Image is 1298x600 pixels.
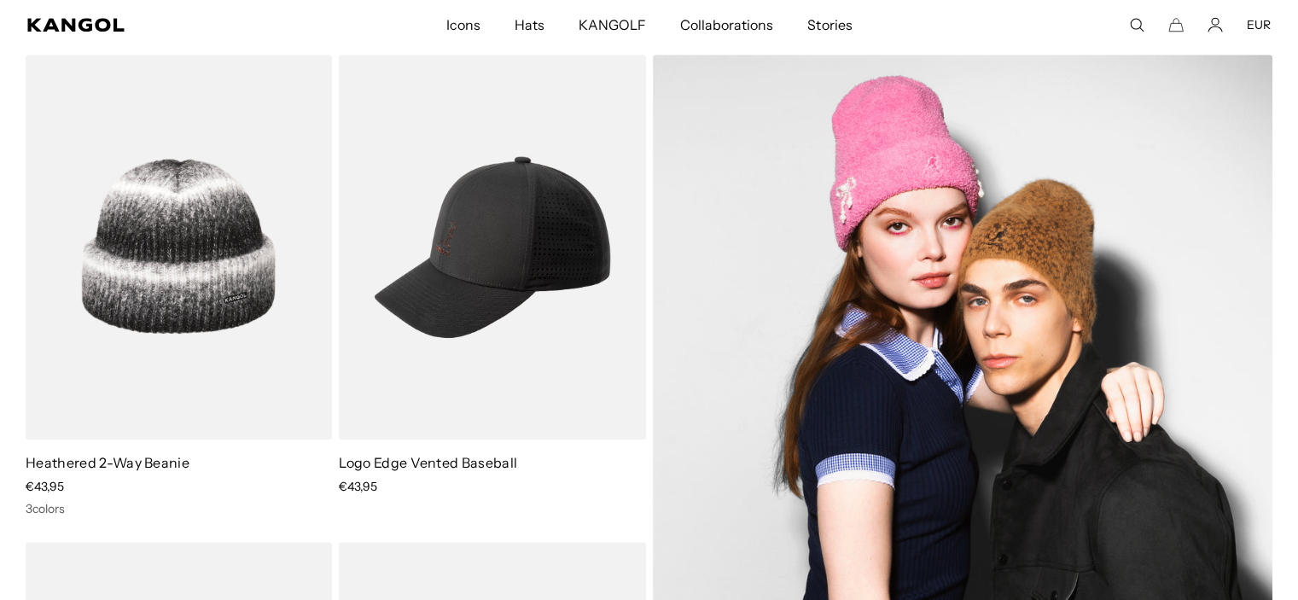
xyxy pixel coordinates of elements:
img: Logo Edge Vented Baseball [339,55,645,440]
img: Heathered 2-Way Beanie [26,55,332,440]
a: Account [1208,17,1223,32]
button: EUR [1247,17,1271,32]
a: Kangol [27,18,295,32]
span: €43,95 [26,479,64,494]
div: 3 colors [26,501,332,516]
span: €43,95 [339,479,377,494]
button: Cart [1168,17,1184,32]
a: Heathered 2-Way Beanie [26,454,189,471]
a: Logo Edge Vented Baseball [339,454,517,471]
summary: Search here [1129,17,1144,32]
